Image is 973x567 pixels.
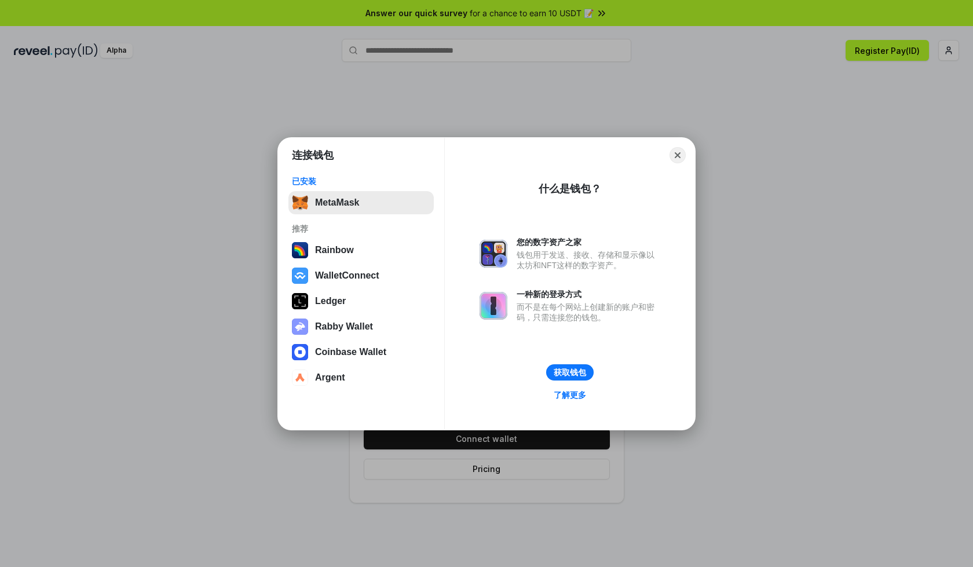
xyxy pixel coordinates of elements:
[480,292,507,320] img: svg+xml,%3Csvg%20xmlns%3D%22http%3A%2F%2Fwww.w3.org%2F2000%2Fsvg%22%20fill%3D%22none%22%20viewBox...
[517,302,660,323] div: 而不是在每个网站上创建新的账户和密码，只需连接您的钱包。
[480,240,507,268] img: svg+xml,%3Csvg%20xmlns%3D%22http%3A%2F%2Fwww.w3.org%2F2000%2Fsvg%22%20fill%3D%22none%22%20viewBox...
[288,290,434,313] button: Ledger
[547,387,593,403] a: 了解更多
[517,289,660,299] div: 一种新的登录方式
[315,270,379,281] div: WalletConnect
[292,195,308,211] img: svg+xml,%3Csvg%20fill%3D%22none%22%20height%3D%2233%22%20viewBox%3D%220%200%2035%2033%22%20width%...
[554,367,586,378] div: 获取钱包
[288,239,434,262] button: Rainbow
[315,296,346,306] div: Ledger
[292,293,308,309] img: svg+xml,%3Csvg%20xmlns%3D%22http%3A%2F%2Fwww.w3.org%2F2000%2Fsvg%22%20width%3D%2228%22%20height%3...
[288,264,434,287] button: WalletConnect
[292,319,308,335] img: svg+xml,%3Csvg%20xmlns%3D%22http%3A%2F%2Fwww.w3.org%2F2000%2Fsvg%22%20fill%3D%22none%22%20viewBox...
[315,372,345,383] div: Argent
[292,224,430,234] div: 推荐
[670,147,686,163] button: Close
[546,364,594,381] button: 获取钱包
[288,366,434,389] button: Argent
[292,176,430,186] div: 已安装
[292,268,308,284] img: svg+xml,%3Csvg%20width%3D%2228%22%20height%3D%2228%22%20viewBox%3D%220%200%2028%2028%22%20fill%3D...
[288,315,434,338] button: Rabby Wallet
[315,197,359,208] div: MetaMask
[292,344,308,360] img: svg+xml,%3Csvg%20width%3D%2228%22%20height%3D%2228%22%20viewBox%3D%220%200%2028%2028%22%20fill%3D...
[315,321,373,332] div: Rabby Wallet
[315,347,386,357] div: Coinbase Wallet
[292,370,308,386] img: svg+xml,%3Csvg%20width%3D%2228%22%20height%3D%2228%22%20viewBox%3D%220%200%2028%2028%22%20fill%3D...
[517,237,660,247] div: 您的数字资产之家
[292,148,334,162] h1: 连接钱包
[315,245,354,255] div: Rainbow
[292,242,308,258] img: svg+xml,%3Csvg%20width%3D%22120%22%20height%3D%22120%22%20viewBox%3D%220%200%20120%20120%22%20fil...
[288,191,434,214] button: MetaMask
[539,182,601,196] div: 什么是钱包？
[554,390,586,400] div: 了解更多
[517,250,660,270] div: 钱包用于发送、接收、存储和显示像以太坊和NFT这样的数字资产。
[288,341,434,364] button: Coinbase Wallet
